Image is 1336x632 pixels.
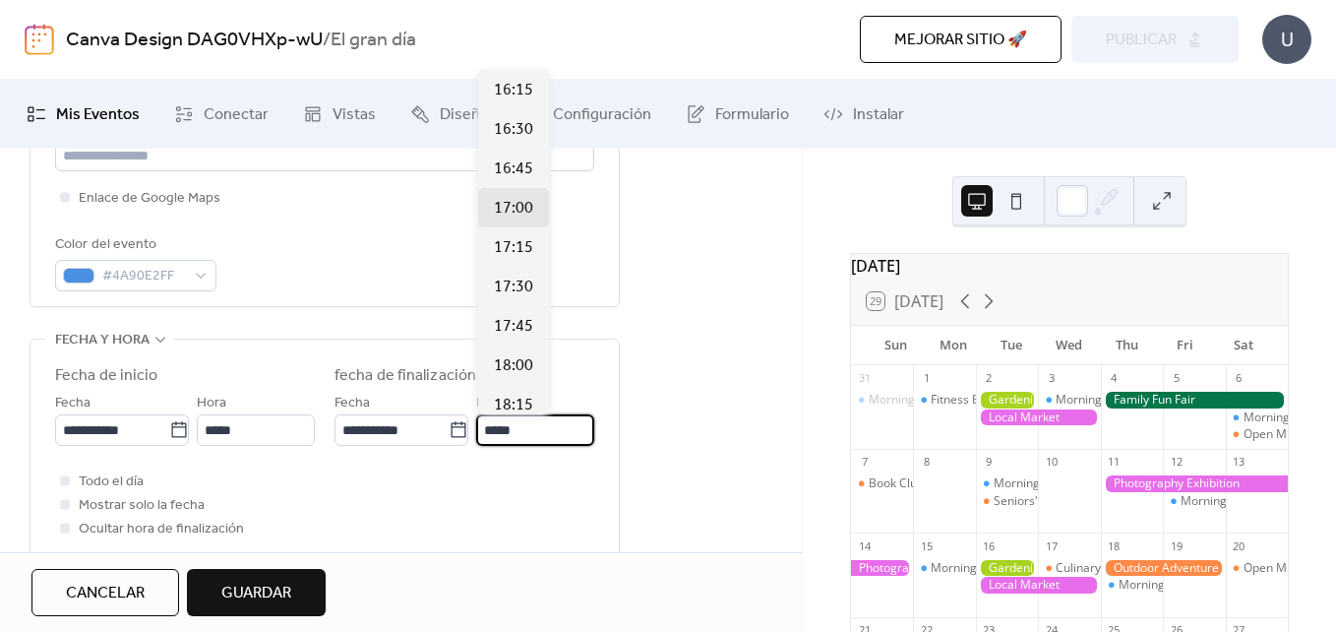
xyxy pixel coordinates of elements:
[1226,426,1288,443] div: Open Mic Night
[983,326,1041,365] div: Tue
[494,79,533,102] span: 16:15
[494,158,533,181] span: 16:45
[857,371,872,386] div: 31
[197,392,226,415] span: Hora
[1101,560,1226,577] div: Outdoor Adventure Day
[323,22,331,59] b: /
[1040,326,1098,365] div: Wed
[994,493,1097,510] div: Seniors' Social Tea
[494,197,533,221] span: 17:00
[333,103,376,127] span: Vistas
[1107,455,1122,470] div: 11
[976,577,1101,594] div: Local Market
[476,392,506,415] span: Hora
[894,29,1027,52] span: Mejorar sitio 🚀
[982,371,997,386] div: 2
[1262,15,1311,64] div: U
[221,582,291,605] span: Guardar
[25,24,54,55] img: logo
[1163,493,1225,510] div: Morning Yoga Bliss
[509,88,666,141] a: Configuración
[976,392,1038,409] div: Gardening Workshop
[1226,410,1288,426] div: Morning Yoga Bliss
[494,276,533,299] span: 17:30
[66,582,145,605] span: Cancelar
[1169,455,1184,470] div: 12
[1056,560,1181,577] div: Culinary Cooking Class
[334,364,476,388] div: fecha de finalización
[1038,560,1100,577] div: Culinary Cooking Class
[869,475,982,492] div: Book Club Gathering
[12,88,154,141] a: Mis Eventos
[187,569,326,616] button: Guardar
[976,475,1038,492] div: Morning Yoga Bliss
[1226,560,1288,577] div: Open Mic Night
[919,455,934,470] div: 8
[1044,371,1059,386] div: 3
[494,315,533,339] span: 17:45
[976,410,1101,426] div: Local Market
[919,371,934,386] div: 1
[1098,326,1156,365] div: Thu
[102,265,185,288] span: #4A90E2FF
[925,326,983,365] div: Mon
[857,538,872,553] div: 14
[853,103,904,127] span: Instalar
[1244,560,1328,577] div: Open Mic Night
[1181,493,1286,510] div: Morning Yoga Bliss
[976,493,1038,510] div: Seniors' Social Tea
[1044,538,1059,553] div: 17
[715,103,789,127] span: Formulario
[31,569,179,616] button: Cancelar
[931,560,1036,577] div: Morning Yoga Bliss
[1101,577,1163,594] div: Morning Yoga Bliss
[288,88,391,141] a: Vistas
[919,538,934,553] div: 15
[494,354,533,378] span: 18:00
[1214,326,1272,365] div: Sat
[79,471,144,494] span: Todo el día
[159,88,283,141] a: Conectar
[66,22,323,59] a: Canva Design DAG0VHXp-wU
[395,88,504,141] a: Diseño
[440,103,489,127] span: Diseño
[913,560,975,577] div: Morning Yoga Bliss
[55,392,91,415] span: Fecha
[851,475,913,492] div: Book Club Gathering
[79,518,244,541] span: Ocultar hora de finalización
[913,392,975,409] div: Fitness Bootcamp
[553,103,651,127] span: Configuración
[55,364,158,388] div: Fecha de inicio
[331,22,416,59] b: El gran día
[851,254,1288,278] div: [DATE]
[1044,455,1059,470] div: 10
[1232,371,1246,386] div: 6
[982,455,997,470] div: 9
[1038,392,1100,409] div: Morning Yoga Bliss
[1101,392,1288,409] div: Family Fun Fair
[494,394,533,417] span: 18:15
[851,392,913,409] div: Morning Yoga Bliss
[56,103,140,127] span: Mis Eventos
[55,233,213,257] div: Color del evento
[494,118,533,142] span: 16:30
[994,475,1099,492] div: Morning Yoga Bliss
[1107,538,1122,553] div: 18
[1119,577,1224,594] div: Morning Yoga Bliss
[1056,392,1161,409] div: Morning Yoga Bliss
[860,16,1062,63] button: Mejorar sitio 🚀
[809,88,919,141] a: Instalar
[671,88,804,141] a: Formulario
[976,560,1038,577] div: Gardening Workshop
[857,455,872,470] div: 7
[1232,455,1246,470] div: 13
[79,187,220,211] span: Enlace de Google Maps
[982,538,997,553] div: 16
[1156,326,1214,365] div: Fri
[1107,371,1122,386] div: 4
[334,392,370,415] span: Fecha
[869,392,974,409] div: Morning Yoga Bliss
[867,326,925,365] div: Sun
[1169,371,1184,386] div: 5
